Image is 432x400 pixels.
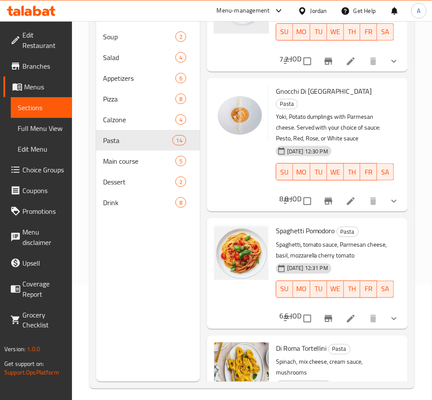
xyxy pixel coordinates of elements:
[175,94,186,104] div: items
[327,23,344,41] button: WE
[22,206,65,216] span: Promotions
[344,281,361,298] button: TH
[176,116,186,124] span: 4
[96,130,200,151] div: Pasta14
[103,114,175,125] span: Calzone
[377,281,394,298] button: SA
[22,227,65,248] span: Menu disclaimer
[381,283,391,295] span: SA
[22,310,65,330] span: Grocery Checklist
[364,283,374,295] span: FR
[96,89,200,109] div: Pizza8
[364,25,374,38] span: FR
[103,197,175,208] span: Drink
[176,74,186,83] span: 6
[284,264,332,273] span: [DATE] 12:31 PM
[175,32,186,42] div: items
[280,25,290,38] span: SU
[310,281,327,298] button: TU
[293,163,310,181] button: MO
[384,51,404,72] button: show more
[103,135,172,146] span: Pasta
[3,180,72,201] a: Coupons
[103,94,175,104] span: Pizza
[103,156,175,166] span: Main course
[175,114,186,125] div: items
[11,118,72,139] a: Full Menu View
[3,201,72,222] a: Promotions
[278,51,298,72] button: sort-choices
[4,367,59,378] a: Support.OpsPlatform
[175,156,186,166] div: items
[276,281,293,298] button: SU
[377,23,394,41] button: SA
[214,225,269,280] img: Spaghetti Pomodoro
[314,283,324,295] span: TU
[331,283,341,295] span: WE
[389,56,399,67] svg: Show Choices
[384,308,404,329] button: show more
[22,165,65,175] span: Choice Groups
[3,76,72,97] a: Menus
[280,166,290,178] span: SU
[389,314,399,324] svg: Show Choices
[214,85,269,140] img: Gnocchi Di Roma
[11,139,72,159] a: Edit Menu
[337,227,358,237] span: Pasta
[280,283,290,295] span: SU
[96,109,200,130] div: Calzone4
[175,197,186,208] div: items
[217,6,270,16] div: Menu-management
[297,283,307,295] span: MO
[3,222,72,253] a: Menu disclaimer
[276,23,293,41] button: SU
[176,33,186,41] span: 2
[381,25,391,38] span: SA
[103,177,175,187] div: Dessert
[276,163,293,181] button: SU
[175,52,186,63] div: items
[22,61,65,71] span: Branches
[346,196,356,206] a: Edit menu item
[276,99,298,109] div: Pasta
[310,6,327,16] div: Jordan
[96,192,200,213] div: Drink8
[276,225,335,238] span: Spaghetti Pomodoro
[4,359,44,370] span: Get support on:
[344,23,361,41] button: TH
[172,135,186,146] div: items
[103,73,175,83] span: Appetizers
[360,163,377,181] button: FR
[103,32,175,42] span: Soup
[284,147,332,156] span: [DATE] 12:30 PM
[298,310,316,328] span: Select to update
[214,343,269,398] img: Di Roma Tortellini
[384,191,404,212] button: show more
[331,166,341,178] span: WE
[173,137,186,145] span: 14
[175,73,186,83] div: items
[96,68,200,89] div: Appetizers6
[176,199,186,207] span: 8
[103,52,175,63] span: Salad
[22,258,65,268] span: Upsell
[176,95,186,103] span: 8
[346,314,356,324] a: Edit menu item
[96,151,200,171] div: Main course5
[22,185,65,196] span: Coupons
[346,56,356,67] a: Edit menu item
[293,281,310,298] button: MO
[18,123,65,133] span: Full Menu View
[176,178,186,186] span: 2
[318,308,339,329] button: Branch-specific-item
[377,163,394,181] button: SA
[298,52,316,70] span: Select to update
[331,25,341,38] span: WE
[360,23,377,41] button: FR
[297,166,307,178] span: MO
